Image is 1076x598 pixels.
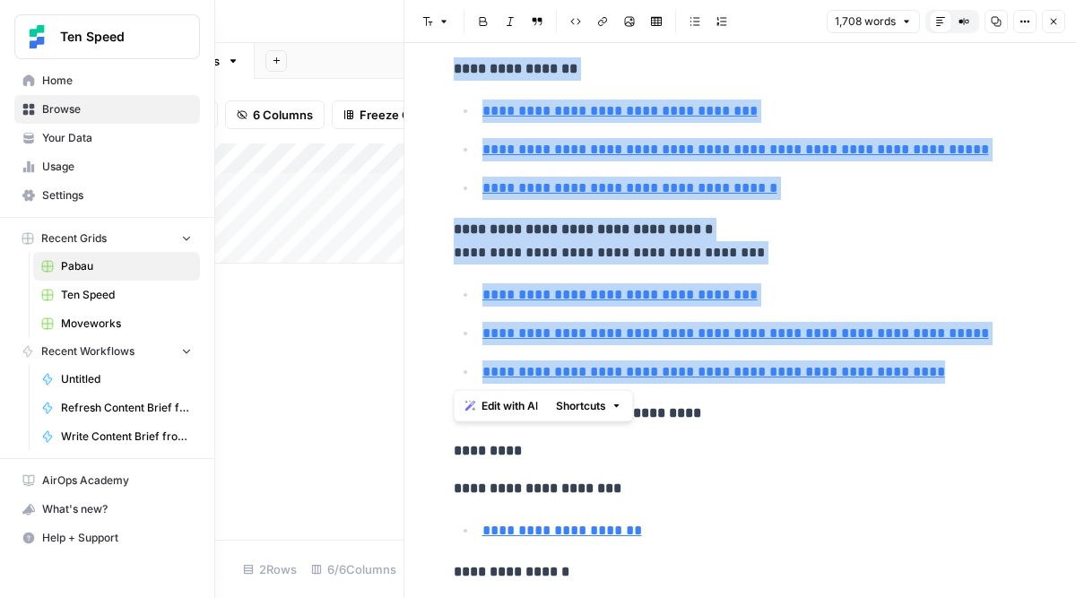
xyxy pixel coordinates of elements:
span: 1,708 words [835,13,896,30]
a: Ten Speed [33,281,200,309]
button: Recent Workflows [14,338,200,365]
a: Moveworks [33,309,200,338]
img: Ten Speed Logo [21,21,53,53]
button: Edit with AI [458,394,545,418]
button: 1,708 words [827,10,920,33]
span: Freeze Columns [360,106,452,124]
span: Recent Grids [41,230,107,247]
a: Settings [14,181,200,210]
span: Pabau [61,258,192,274]
button: 6 Columns [225,100,325,129]
span: Browse [42,101,192,117]
button: Shortcuts [549,394,629,418]
div: What's new? [15,496,199,523]
a: Your Data [14,124,200,152]
span: Home [42,73,192,89]
span: 6 Columns [253,106,313,124]
span: Ten Speed [61,287,192,303]
span: Shortcuts [556,398,606,414]
span: Your Data [42,130,192,146]
a: Home [14,66,200,95]
a: Usage [14,152,200,181]
span: Usage [42,159,192,175]
a: Browse [14,95,200,124]
span: AirOps Academy [42,472,192,489]
a: Refresh Content Brief from Keyword [DEV] [33,394,200,422]
span: Refresh Content Brief from Keyword [DEV] [61,400,192,416]
a: Untitled [33,365,200,394]
button: Help + Support [14,524,200,552]
a: AirOps Academy [14,466,200,495]
span: Recent Workflows [41,343,134,360]
span: Moveworks [61,316,192,332]
div: 6/6 Columns [304,555,403,584]
button: Recent Grids [14,225,200,252]
span: Untitled [61,371,192,387]
div: 2 Rows [236,555,304,584]
span: Edit with AI [482,398,538,414]
button: Freeze Columns [332,100,464,129]
a: Write Content Brief from Keyword [DEV] [33,422,200,451]
button: Workspace: Ten Speed [14,14,200,59]
span: Write Content Brief from Keyword [DEV] [61,429,192,445]
span: Ten Speed [60,28,169,46]
a: Pabau [33,252,200,281]
button: What's new? [14,495,200,524]
span: Help + Support [42,530,192,546]
span: Settings [42,187,192,204]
